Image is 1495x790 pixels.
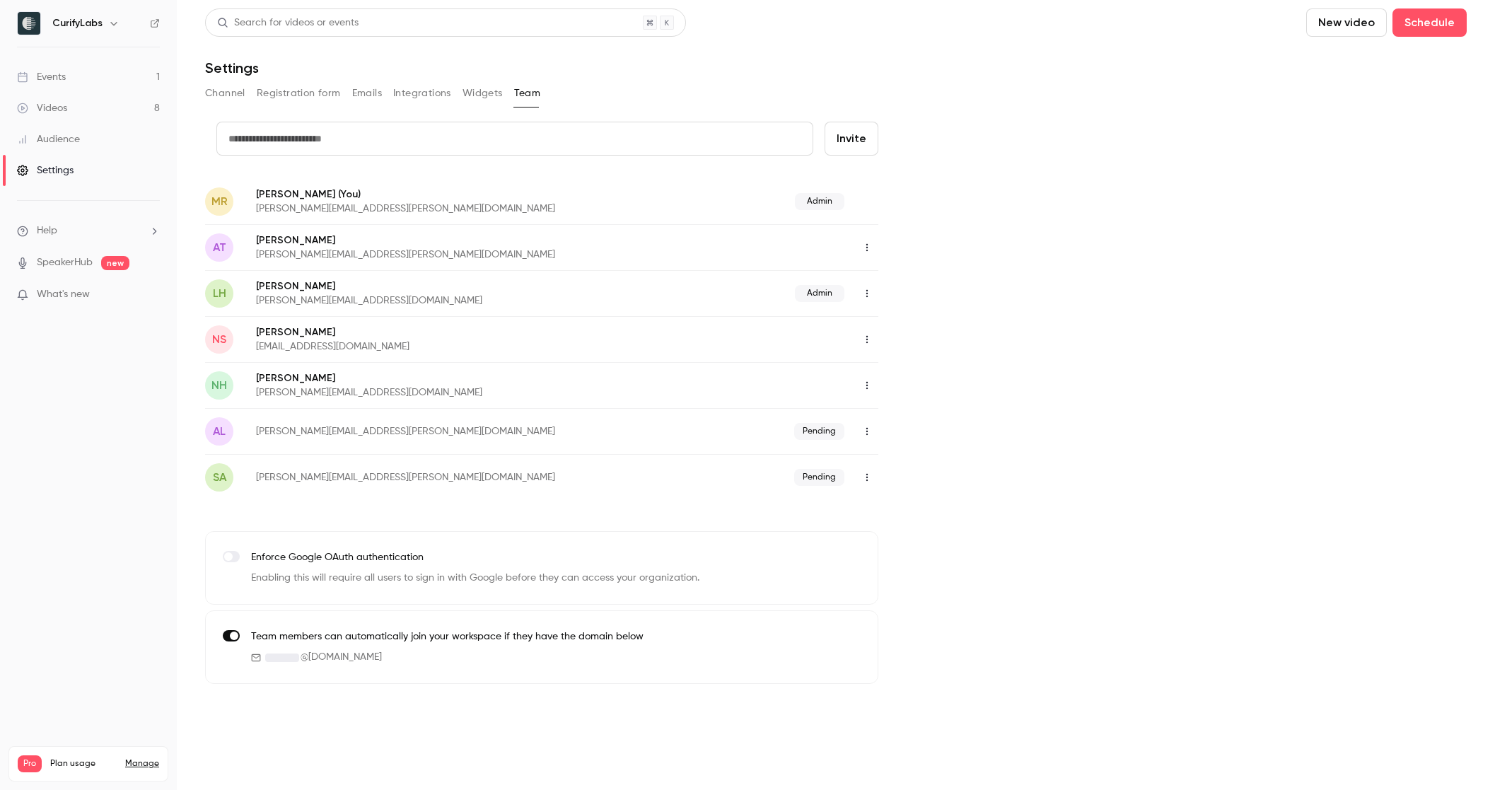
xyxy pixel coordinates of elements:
button: Widgets [463,82,503,105]
span: NH [211,377,227,394]
p: [PERSON_NAME][EMAIL_ADDRESS][DOMAIN_NAME] [256,294,639,308]
span: (You) [335,187,361,202]
span: LH [213,285,226,302]
span: Pro [18,755,42,772]
img: CurifyLabs [18,12,40,35]
a: SpeakerHub [37,255,93,270]
p: Enabling this will require all users to sign in with Google before they can access your organizat... [251,571,699,586]
a: Manage [125,758,159,769]
iframe: Noticeable Trigger [143,289,160,301]
p: Team members can automatically join your workspace if they have the domain below [251,629,644,644]
p: [PERSON_NAME] [256,233,706,248]
button: New video [1306,8,1387,37]
p: [PERSON_NAME] [256,187,675,202]
span: What's new [37,287,90,302]
li: help-dropdown-opener [17,223,160,238]
span: Pending [794,423,844,440]
span: Admin [795,285,844,302]
button: Team [514,82,541,105]
p: [PERSON_NAME][EMAIL_ADDRESS][PERSON_NAME][DOMAIN_NAME] [256,470,675,484]
span: Help [37,223,57,238]
div: Events [17,70,66,84]
button: Invite [825,122,878,156]
span: new [101,256,129,270]
button: Channel [205,82,245,105]
p: [PERSON_NAME] [256,279,639,294]
p: [PERSON_NAME][EMAIL_ADDRESS][PERSON_NAME][DOMAIN_NAME] [256,424,675,438]
span: MR [211,193,228,210]
span: NS [212,331,226,348]
span: AT [213,239,226,256]
button: Integrations [393,82,451,105]
p: [PERSON_NAME] [256,325,633,339]
span: al [213,423,226,440]
button: Registration form [257,82,341,105]
div: Videos [17,101,67,115]
span: @ [DOMAIN_NAME] [301,650,382,665]
p: [PERSON_NAME][EMAIL_ADDRESS][DOMAIN_NAME] [256,385,669,400]
p: [PERSON_NAME][EMAIL_ADDRESS][PERSON_NAME][DOMAIN_NAME] [256,202,675,216]
button: Emails [352,82,382,105]
div: Settings [17,163,74,178]
span: Admin [795,193,844,210]
p: [PERSON_NAME][EMAIL_ADDRESS][PERSON_NAME][DOMAIN_NAME] [256,248,706,262]
h1: Settings [205,59,259,76]
span: Plan usage [50,758,117,769]
div: Audience [17,132,80,146]
h6: CurifyLabs [52,16,103,30]
span: Pending [794,469,844,486]
p: [EMAIL_ADDRESS][DOMAIN_NAME] [256,339,633,354]
p: Enforce Google OAuth authentication [251,550,699,565]
div: Search for videos or events [217,16,359,30]
span: sa [213,469,226,486]
button: Schedule [1392,8,1467,37]
p: [PERSON_NAME] [256,371,669,385]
